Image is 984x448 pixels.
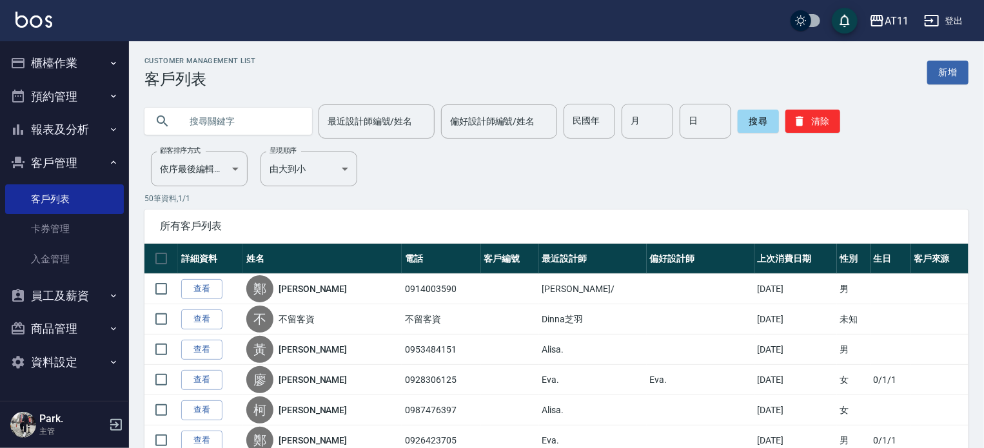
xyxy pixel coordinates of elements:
[151,151,248,186] div: 依序最後編輯時間
[837,274,871,304] td: 男
[754,274,837,304] td: [DATE]
[754,365,837,395] td: [DATE]
[279,434,347,447] a: [PERSON_NAME]
[279,373,347,386] a: [PERSON_NAME]
[871,365,911,395] td: 0/1/1
[871,244,911,274] th: 生日
[160,146,201,155] label: 顧客排序方式
[261,151,357,186] div: 由大到小
[754,335,837,365] td: [DATE]
[246,275,273,302] div: 鄭
[539,365,647,395] td: Eva.
[246,396,273,424] div: 柯
[246,306,273,333] div: 不
[919,9,969,33] button: 登出
[837,335,871,365] td: 男
[754,244,837,274] th: 上次消費日期
[927,61,969,84] a: 新增
[539,304,647,335] td: Dinna芝羽
[246,336,273,363] div: 黃
[402,304,480,335] td: 不留客資
[5,146,124,180] button: 客戶管理
[5,346,124,379] button: 資料設定
[279,343,347,356] a: [PERSON_NAME]
[647,244,754,274] th: 偏好設計師
[402,365,480,395] td: 0928306125
[785,110,840,133] button: 清除
[837,365,871,395] td: 女
[243,244,402,274] th: 姓名
[5,184,124,214] a: 客戶列表
[5,46,124,80] button: 櫃檯作業
[539,395,647,425] td: Alisa.
[402,244,480,274] th: 電話
[738,110,779,133] button: 搜尋
[39,425,105,437] p: 主管
[181,279,222,299] a: 查看
[5,244,124,274] a: 入金管理
[754,395,837,425] td: [DATE]
[10,412,36,438] img: Person
[15,12,52,28] img: Logo
[837,244,871,274] th: 性別
[402,274,480,304] td: 0914003590
[5,113,124,146] button: 報表及分析
[837,304,871,335] td: 未知
[481,244,539,274] th: 客戶編號
[279,313,315,326] a: 不留客資
[178,244,243,274] th: 詳細資料
[181,400,222,420] a: 查看
[246,366,273,393] div: 廖
[279,282,347,295] a: [PERSON_NAME]
[754,304,837,335] td: [DATE]
[279,404,347,416] a: [PERSON_NAME]
[181,104,302,139] input: 搜尋關鍵字
[160,220,953,233] span: 所有客戶列表
[144,57,256,65] h2: Customer Management List
[5,80,124,113] button: 預約管理
[181,340,222,360] a: 查看
[837,395,871,425] td: 女
[885,13,909,29] div: AT11
[402,335,480,365] td: 0953484151
[539,335,647,365] td: Alisa.
[832,8,858,34] button: save
[402,395,480,425] td: 0987476397
[5,214,124,244] a: 卡券管理
[181,309,222,329] a: 查看
[144,193,969,204] p: 50 筆資料, 1 / 1
[144,70,256,88] h3: 客戶列表
[270,146,297,155] label: 呈現順序
[910,244,969,274] th: 客戶來源
[539,244,647,274] th: 最近設計師
[864,8,914,34] button: AT11
[5,312,124,346] button: 商品管理
[647,365,754,395] td: Eva.
[181,370,222,390] a: 查看
[5,279,124,313] button: 員工及薪資
[539,274,647,304] td: [PERSON_NAME]/
[39,413,105,425] h5: Park.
